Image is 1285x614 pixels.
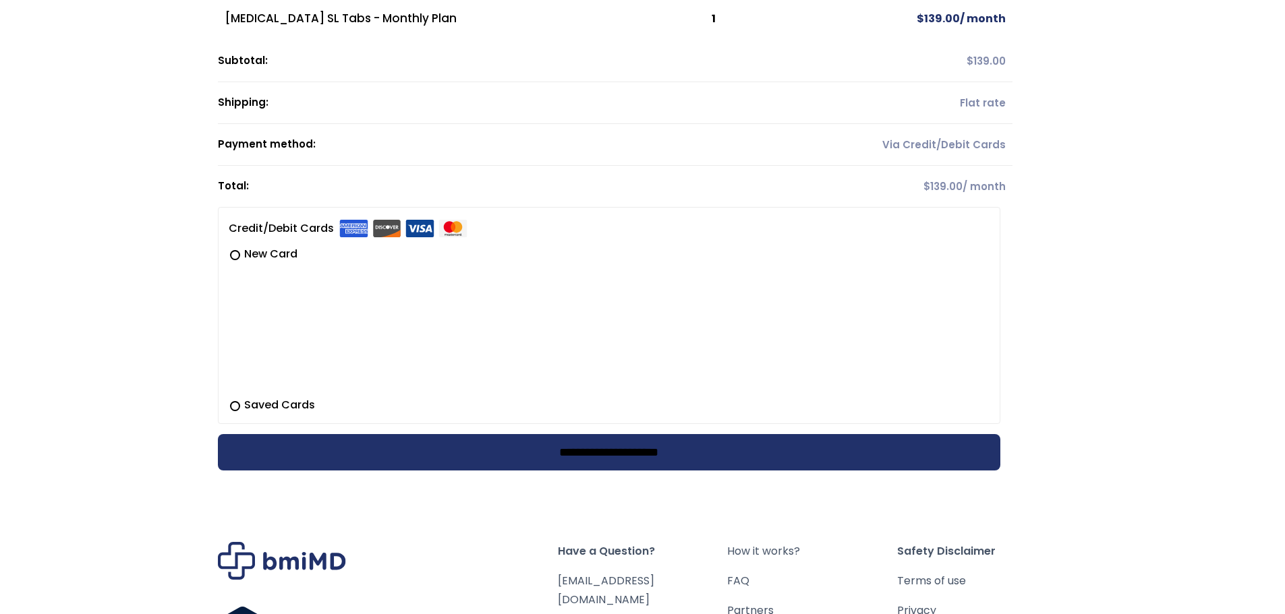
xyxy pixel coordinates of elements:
a: Terms of use [897,572,1067,590]
span: 139.00 [967,54,1006,68]
img: Brand Logo [218,542,346,579]
span: $ [923,179,930,193]
a: [EMAIL_ADDRESS][DOMAIN_NAME] [558,573,654,607]
img: Visa [405,220,434,237]
span: $ [917,11,924,26]
span: $ [967,54,973,68]
span: Safety Disclaimer [897,542,1067,561]
th: Subtotal: [218,40,763,82]
th: Total: [218,166,763,207]
span: 139.00 [917,11,960,26]
span: 139.00 [923,179,963,193]
span: Have a Question? [558,542,728,561]
a: FAQ [727,572,897,590]
td: Via Credit/Debit Cards [763,124,1012,166]
td: / month [763,166,1012,207]
iframe: Secure payment input frame [226,259,987,390]
th: Shipping: [218,82,763,124]
label: New Card [229,246,990,262]
th: Payment method: [218,124,763,166]
img: Amex [339,220,368,237]
img: Mastercard [438,220,467,237]
img: Discover [372,220,401,237]
label: Credit/Debit Cards [229,218,467,239]
label: Saved Cards [229,397,990,413]
a: How it works? [727,542,897,561]
td: Flat rate [763,82,1012,124]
